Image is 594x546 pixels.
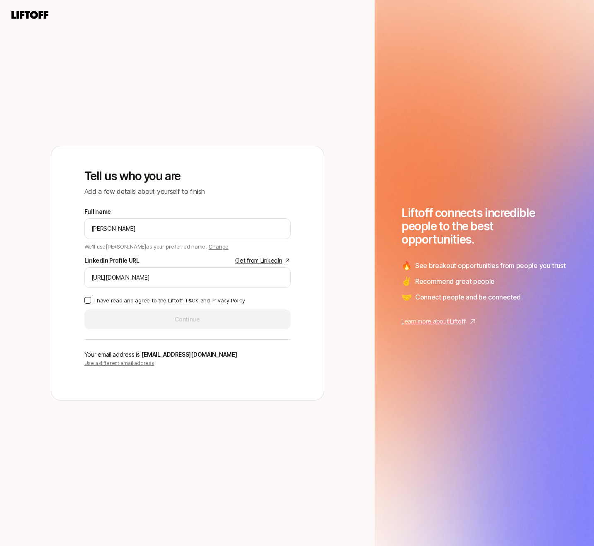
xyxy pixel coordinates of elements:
span: 🔥 [402,259,412,272]
span: Recommend great people [415,276,495,287]
p: Use a different email address [84,360,291,367]
input: e.g. https://www.linkedin.com/in/melanie-perkins [91,273,284,283]
p: Add a few details about yourself to finish [84,186,291,197]
p: Tell us who you are [84,169,291,183]
a: Learn more about Liftoff [402,316,567,326]
p: Learn more about Liftoff [402,316,465,326]
button: I have read and agree to the Liftoff T&Cs and Privacy Policy [84,297,91,304]
div: LinkedIn Profile URL [84,256,139,266]
span: ✌️ [402,275,412,287]
p: Your email address is [84,350,291,360]
span: Connect people and be connected [415,292,521,302]
p: We'll use [PERSON_NAME] as your preferred name. [84,241,229,251]
a: Privacy Policy [212,297,245,304]
span: Change [209,243,228,250]
span: 🤝 [402,291,412,303]
a: Get from LinkedIn [235,256,290,266]
p: I have read and agree to the Liftoff and [94,296,245,304]
span: See breakout opportunities from people you trust [415,260,566,271]
input: e.g. Melanie Perkins [91,224,284,234]
label: Full name [84,207,111,217]
span: [EMAIL_ADDRESS][DOMAIN_NAME] [141,351,237,358]
h1: Liftoff connects incredible people to the best opportunities. [402,206,567,246]
a: T&Cs [185,297,199,304]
